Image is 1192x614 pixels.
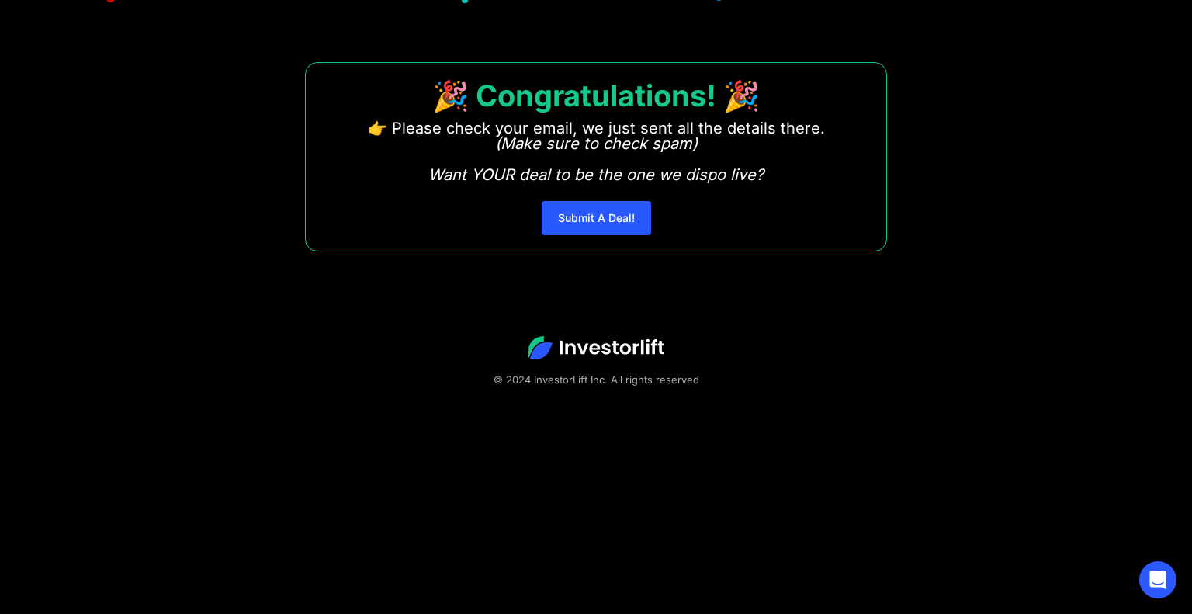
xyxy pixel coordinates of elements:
[428,134,764,184] em: (Make sure to check spam) Want YOUR deal to be the one we dispo live?
[542,201,651,235] a: Submit A Deal!
[1139,561,1176,598] div: Open Intercom Messenger
[368,120,825,182] p: 👉 Please check your email, we just sent all the details there. ‍
[432,78,760,113] strong: 🎉 Congratulations! 🎉
[54,372,1138,387] div: © 2024 InvestorLift Inc. All rights reserved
